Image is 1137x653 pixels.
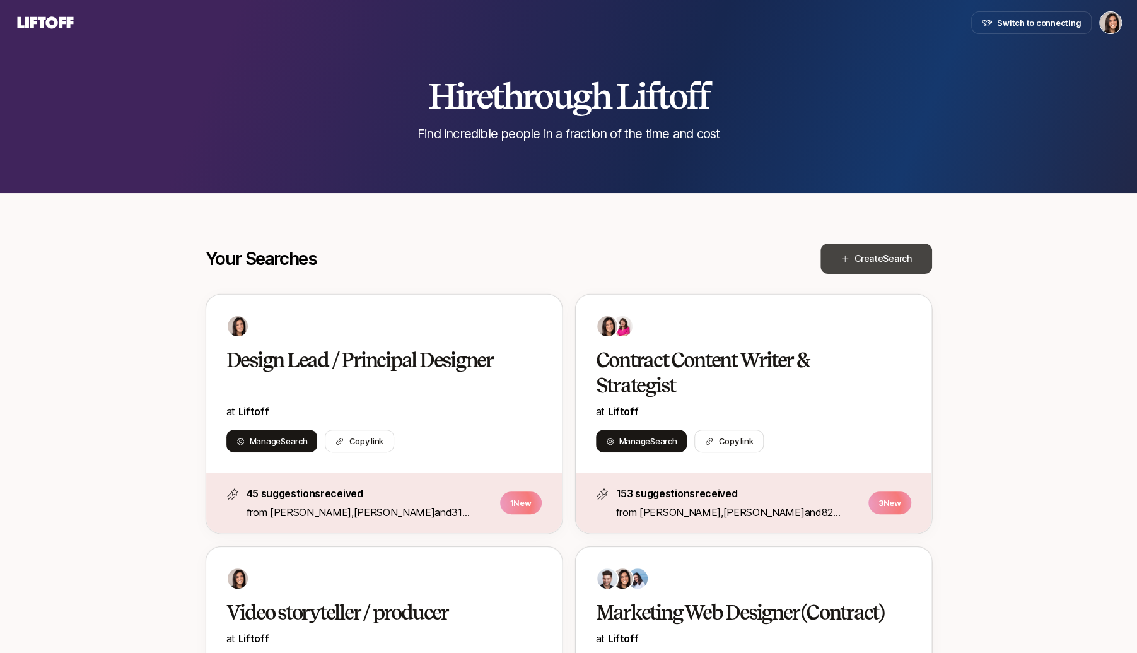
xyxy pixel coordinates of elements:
[500,491,542,514] p: 1 New
[491,74,709,117] span: through Liftoff
[226,403,542,420] p: at
[596,630,911,647] p: at
[238,405,269,418] a: Liftoff
[694,430,764,452] button: Copy link
[616,504,861,521] p: from
[596,430,687,452] button: ManageSearch
[612,316,633,336] img: 9e09e871_5697_442b_ae6e_b16e3f6458f8.jpg
[608,405,639,418] span: Liftoff
[228,316,248,336] img: 71d7b91d_d7cb_43b4_a7ea_a9b2f2cc6e03.jpg
[596,600,885,625] h2: Marketing Web Designer (Contract)
[619,435,677,447] span: Manage
[428,77,709,115] h2: Hire
[1100,12,1121,33] img: Eleanor Morgan
[597,568,617,589] img: 7bf30482_e1a5_47b4_9e0f_fc49ddd24bf6.jpg
[596,488,609,500] img: star-icon
[650,436,677,446] span: Search
[353,506,434,519] span: [PERSON_NAME]
[627,568,648,589] img: 3b21b1e9_db0a_4655_a67f_ab9b1489a185.jpg
[596,348,885,398] h2: Contract Content Writer & Strategist
[206,249,317,269] p: Your Searches
[883,253,911,264] span: Search
[228,568,248,589] img: 71d7b91d_d7cb_43b4_a7ea_a9b2f2cc6e03.jpg
[226,430,318,452] button: ManageSearch
[639,506,721,519] span: [PERSON_NAME]
[270,506,351,519] span: [PERSON_NAME]
[351,506,435,519] span: ,
[854,251,912,266] span: Create
[820,244,932,274] button: CreateSearch
[226,488,239,500] img: star-icon
[226,630,542,647] p: at
[250,435,308,447] span: Manage
[616,485,861,502] p: 153 suggestions received
[1099,11,1122,34] button: Eleanor Morgan
[281,436,307,446] span: Search
[997,16,1081,29] span: Switch to connecting
[971,11,1092,34] button: Switch to connecting
[226,348,515,373] h2: Design Lead / Principal Designer
[868,491,911,514] p: 3 New
[608,632,639,645] a: Liftoff
[247,485,493,502] p: 45 suggestions received
[596,403,911,420] p: at
[417,125,720,143] p: Find incredible people in a fraction of the time and cost
[238,632,269,645] a: Liftoff
[723,506,804,519] span: [PERSON_NAME]
[325,430,394,452] button: Copy link
[721,506,805,519] span: ,
[226,600,515,625] h2: Video storyteller / producer
[247,504,493,521] p: from
[597,316,617,336] img: 71d7b91d_d7cb_43b4_a7ea_a9b2f2cc6e03.jpg
[612,568,633,589] img: 71d7b91d_d7cb_43b4_a7ea_a9b2f2cc6e03.jpg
